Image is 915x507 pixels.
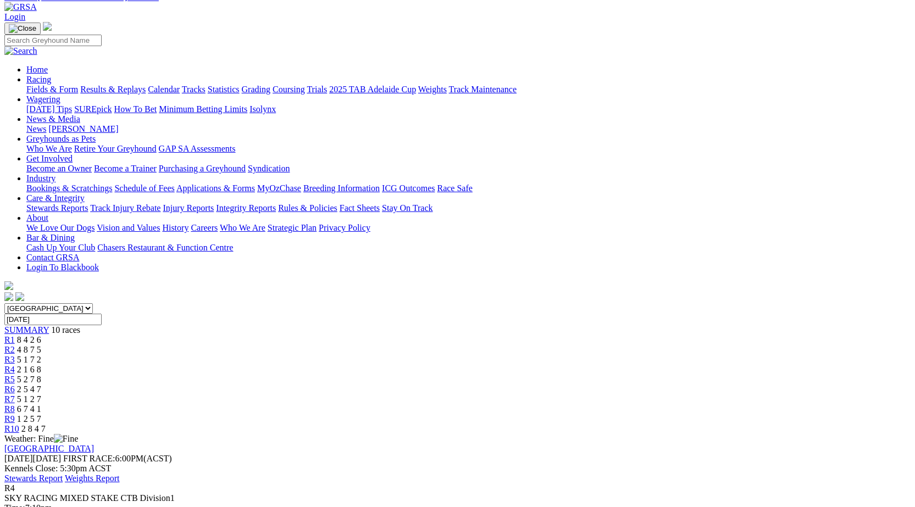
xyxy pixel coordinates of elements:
[26,85,78,94] a: Fields & Form
[26,104,911,114] div: Wagering
[26,154,73,163] a: Get Involved
[4,375,15,384] a: R5
[176,183,255,193] a: Applications & Forms
[159,144,236,153] a: GAP SA Assessments
[4,281,13,290] img: logo-grsa-white.png
[4,355,15,364] a: R3
[159,104,247,114] a: Minimum Betting Limits
[148,85,180,94] a: Calendar
[26,174,56,183] a: Industry
[17,345,41,354] span: 4 8 7 5
[51,325,80,335] span: 10 races
[9,24,36,33] img: Close
[26,164,92,173] a: Become an Owner
[26,144,911,154] div: Greyhounds as Pets
[303,183,380,193] a: Breeding Information
[17,355,41,364] span: 5 1 7 2
[4,414,15,424] a: R9
[4,464,911,473] div: Kennels Close: 5:30pm ACST
[15,292,24,301] img: twitter.svg
[26,213,48,222] a: About
[17,375,41,384] span: 5 2 7 8
[4,325,49,335] a: SUMMARY
[273,85,305,94] a: Coursing
[220,223,265,232] a: Who We Are
[26,223,95,232] a: We Love Our Dogs
[4,365,15,374] a: R4
[191,223,218,232] a: Careers
[26,114,80,124] a: News & Media
[208,85,240,94] a: Statistics
[4,404,15,414] a: R8
[74,144,157,153] a: Retire Your Greyhound
[4,473,63,483] a: Stewards Report
[17,404,41,414] span: 6 7 4 1
[74,104,112,114] a: SUREpick
[449,85,517,94] a: Track Maintenance
[26,243,95,252] a: Cash Up Your Club
[4,424,19,433] a: R10
[278,203,337,213] a: Rules & Policies
[382,203,432,213] a: Stay On Track
[21,424,46,433] span: 2 8 4 7
[94,164,157,173] a: Become a Trainer
[65,473,120,483] a: Weights Report
[54,434,78,444] img: Fine
[26,193,85,203] a: Care & Integrity
[26,75,51,84] a: Racing
[382,183,435,193] a: ICG Outcomes
[4,2,37,12] img: GRSA
[26,134,96,143] a: Greyhounds as Pets
[163,203,214,213] a: Injury Reports
[26,183,911,193] div: Industry
[4,394,15,404] a: R7
[48,124,118,133] a: [PERSON_NAME]
[4,493,911,503] div: SKY RACING MIXED STAKE CTB Division1
[114,104,157,114] a: How To Bet
[17,414,41,424] span: 1 2 5 7
[26,223,911,233] div: About
[26,104,72,114] a: [DATE] Tips
[4,483,15,493] span: R4
[159,164,246,173] a: Purchasing a Greyhound
[242,85,270,94] a: Grading
[4,23,41,35] button: Toggle navigation
[4,335,15,344] a: R1
[26,243,911,253] div: Bar & Dining
[268,223,317,232] a: Strategic Plan
[26,164,911,174] div: Get Involved
[340,203,380,213] a: Fact Sheets
[216,203,276,213] a: Integrity Reports
[26,203,911,213] div: Care & Integrity
[4,12,25,21] a: Login
[4,454,61,463] span: [DATE]
[257,183,301,193] a: MyOzChase
[26,183,112,193] a: Bookings & Scratchings
[319,223,370,232] a: Privacy Policy
[17,394,41,404] span: 5 1 2 7
[26,233,75,242] a: Bar & Dining
[418,85,447,94] a: Weights
[4,385,15,394] span: R6
[17,365,41,374] span: 2 1 6 8
[26,203,88,213] a: Stewards Reports
[26,124,911,134] div: News & Media
[4,444,94,453] a: [GEOGRAPHIC_DATA]
[4,314,102,325] input: Select date
[4,345,15,354] span: R2
[4,35,102,46] input: Search
[114,183,174,193] a: Schedule of Fees
[26,253,79,262] a: Contact GRSA
[97,223,160,232] a: Vision and Values
[307,85,327,94] a: Trials
[26,144,72,153] a: Who We Are
[329,85,416,94] a: 2025 TAB Adelaide Cup
[43,22,52,31] img: logo-grsa-white.png
[97,243,233,252] a: Chasers Restaurant & Function Centre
